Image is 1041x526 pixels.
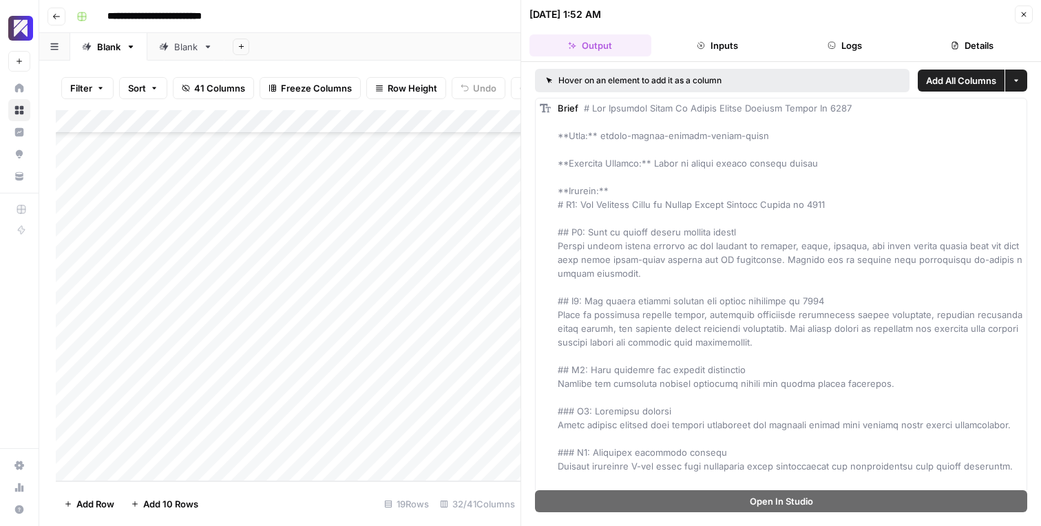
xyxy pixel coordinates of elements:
a: Settings [8,454,30,476]
button: Row Height [366,77,446,99]
span: Add All Columns [926,74,996,87]
span: Sort [128,81,146,95]
button: Add Row [56,493,123,515]
button: Help + Support [8,498,30,520]
a: Home [8,77,30,99]
a: Your Data [8,165,30,187]
button: Logs [784,34,906,56]
div: 32/41 Columns [434,493,520,515]
div: Hover on an element to add it as a column [546,74,810,87]
span: Undo [473,81,496,95]
span: Add Row [76,497,114,511]
a: Blank [147,33,224,61]
span: Row Height [388,81,437,95]
span: Add 10 Rows [143,497,198,511]
span: Filter [70,81,92,95]
div: [DATE] 1:52 AM [529,8,601,21]
a: Browse [8,99,30,121]
div: 19 Rows [379,493,434,515]
button: Freeze Columns [260,77,361,99]
span: Freeze Columns [281,81,352,95]
button: Sort [119,77,167,99]
a: Blank [70,33,147,61]
button: Workspace: Overjet - Test [8,11,30,45]
button: Inputs [657,34,779,56]
button: Add 10 Rows [123,493,207,515]
div: Blank [97,40,120,54]
button: Undo [452,77,505,99]
button: Output [529,34,651,56]
div: Blank [174,40,198,54]
img: Overjet - Test Logo [8,16,33,41]
a: Insights [8,121,30,143]
button: Details [911,34,1033,56]
a: Opportunities [8,143,30,165]
button: Filter [61,77,114,99]
span: 41 Columns [194,81,245,95]
button: Add All Columns [918,70,1005,92]
button: Open In Studio [535,490,1027,512]
a: Usage [8,476,30,498]
span: Brief [558,103,578,114]
span: Open In Studio [750,494,813,508]
button: 41 Columns [173,77,254,99]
